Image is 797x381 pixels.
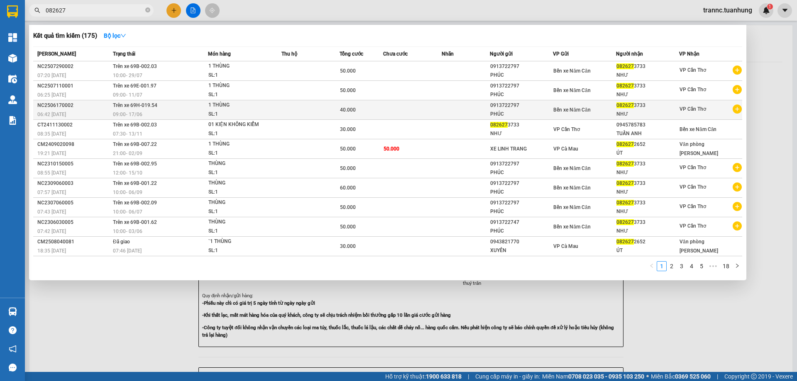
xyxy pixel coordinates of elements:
[37,228,66,234] span: 07:42 [DATE]
[490,207,553,216] div: PHÚC
[732,261,742,271] button: right
[208,90,271,99] div: SL: 1
[733,182,742,192] span: plus-circle
[340,204,356,210] span: 50.000
[616,168,679,177] div: NHƯ
[616,246,679,255] div: ÚT
[616,102,634,108] span: 082627
[208,207,271,216] div: SL: 1
[8,33,17,42] img: dashboard-icon
[490,145,553,153] div: XE LINH TRANG
[208,159,271,168] div: THÙNG
[113,219,157,225] span: Trên xe 69B-001.62
[4,29,158,39] li: 02839.63.63.63
[113,122,157,128] span: Trên xe 69B-002.03
[37,248,66,254] span: 18:35 [DATE]
[340,165,356,171] span: 50.000
[97,29,133,42] button: Bộ lọcdown
[553,165,590,171] span: Bến xe Năm Căn
[37,199,110,207] div: NC2307060005
[553,51,569,57] span: VP Gửi
[680,165,706,170] span: VP Cần Thơ
[104,32,126,39] strong: Bộ lọc
[649,263,654,268] span: left
[340,87,356,93] span: 50.000
[208,246,271,255] div: SL: 1
[384,146,399,152] span: 50.000
[553,107,590,113] span: Bến xe Năm Căn
[490,246,553,255] div: XUYÊN
[616,227,679,235] div: NHƯ
[733,202,742,211] span: plus-circle
[553,126,580,132] span: VP Cần Thơ
[553,87,590,93] span: Bến xe Năm Căn
[113,189,142,195] span: 10:00 - 06/09
[680,106,706,112] span: VP Cần Thơ
[8,307,17,316] img: warehouse-icon
[720,261,732,271] li: 18
[340,146,356,152] span: 50.000
[8,54,17,63] img: warehouse-icon
[680,223,706,229] span: VP Cần Thơ
[340,243,356,249] span: 30.000
[616,83,634,89] span: 082627
[553,243,578,249] span: VP Cà Mau
[37,92,66,98] span: 06:25 [DATE]
[733,163,742,172] span: plus-circle
[37,189,66,195] span: 07:57 [DATE]
[113,228,142,234] span: 10:00 - 03/06
[208,188,271,197] div: SL: 1
[680,204,706,209] span: VP Cần Thơ
[113,150,142,156] span: 21:00 - 02/09
[113,73,142,78] span: 10:00 - 29/07
[208,140,271,149] div: 1 THÙNG
[34,7,40,13] span: search
[616,219,634,225] span: 082627
[490,62,553,71] div: 0913722797
[208,110,271,119] div: SL: 1
[553,185,590,191] span: Bến xe Năm Căn
[37,238,110,246] div: CM2508040081
[37,179,110,188] div: NC2309060003
[340,224,356,230] span: 50.000
[490,71,553,80] div: PHÚC
[616,199,679,207] div: 3733
[490,168,553,177] div: PHÚC
[616,180,634,186] span: 082627
[680,126,716,132] span: Bến xe Năm Căn
[37,121,110,129] div: CT2411130002
[667,262,676,271] a: 2
[733,66,742,75] span: plus-circle
[208,129,271,138] div: SL: 1
[616,239,634,245] span: 082627
[8,116,17,125] img: solution-icon
[616,51,643,57] span: Người nhận
[657,262,666,271] a: 1
[616,82,679,90] div: 3733
[208,168,271,177] div: SL: 1
[490,90,553,99] div: PHÚC
[37,101,110,110] div: NC2506170002
[490,218,553,227] div: 0913722747
[4,52,117,66] b: GỬI : Bến xe Năm Căn
[208,101,271,110] div: 1 THÙNG
[208,120,271,129] div: 01 KIỆN KHÔNG KIỂM
[616,63,634,69] span: 082627
[37,150,66,156] span: 19:21 [DATE]
[687,261,697,271] li: 4
[697,261,707,271] li: 5
[677,262,686,271] a: 3
[208,149,271,158] div: SL: 1
[616,141,634,147] span: 082627
[208,51,231,57] span: Món hàng
[340,126,356,132] span: 30.000
[208,81,271,90] div: 1 THÙNG
[616,200,634,206] span: 082627
[490,227,553,235] div: PHÚC
[720,262,732,271] a: 18
[37,170,66,176] span: 08:55 [DATE]
[680,239,718,254] span: Văn phòng [PERSON_NAME]
[340,51,363,57] span: Tổng cước
[37,218,110,227] div: NC2306030005
[208,218,271,227] div: THÙNG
